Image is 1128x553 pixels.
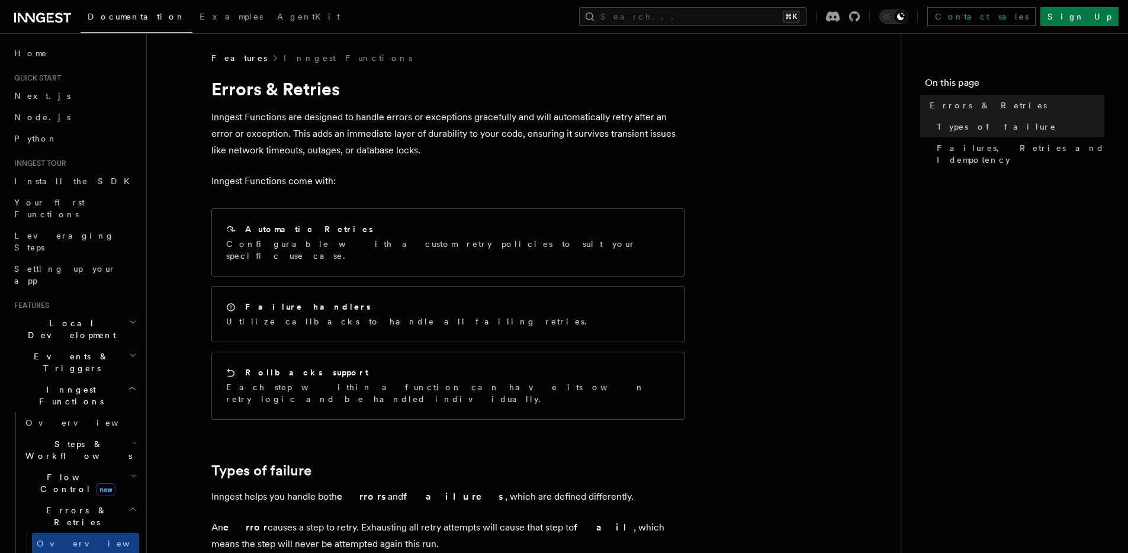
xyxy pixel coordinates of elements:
[9,107,139,128] a: Node.js
[930,99,1047,111] span: Errors & Retries
[14,134,57,143] span: Python
[277,12,340,21] span: AgentKit
[403,491,505,502] strong: failures
[211,519,685,552] p: An causes a step to retry. Exhausting all retry attempts will cause that step to , which means th...
[21,438,132,462] span: Steps & Workflows
[211,462,311,479] a: Types of failure
[9,192,139,225] a: Your first Functions
[9,225,139,258] a: Leveraging Steps
[223,522,268,533] strong: error
[21,467,139,500] button: Flow Controlnew
[1040,7,1119,26] a: Sign Up
[932,137,1104,171] a: Failures, Retries and Idempotency
[81,4,192,33] a: Documentation
[879,9,908,24] button: Toggle dark mode
[226,316,594,327] p: Utilize callbacks to handle all failing retries.
[9,346,139,379] button: Events & Triggers
[14,91,70,101] span: Next.js
[211,488,685,505] p: Inngest helps you handle both and , which are defined differently.
[21,412,139,433] a: Overview
[211,352,685,420] a: Rollbacks supportEach step within a function can have its own retry logic and be handled individu...
[88,12,185,21] span: Documentation
[211,109,685,159] p: Inngest Functions are designed to handle errors or exceptions gracefully and will automatically r...
[9,351,129,374] span: Events & Triggers
[9,379,139,412] button: Inngest Functions
[783,11,799,22] kbd: ⌘K
[9,43,139,64] a: Home
[9,258,139,291] a: Setting up your app
[211,173,685,189] p: Inngest Functions come with:
[270,4,347,32] a: AgentKit
[245,366,368,378] h2: Rollbacks support
[200,12,263,21] span: Examples
[14,264,116,285] span: Setting up your app
[21,433,139,467] button: Steps & Workflows
[9,301,49,310] span: Features
[579,7,806,26] button: Search...⌘K
[14,47,47,59] span: Home
[192,4,270,32] a: Examples
[9,85,139,107] a: Next.js
[21,471,130,495] span: Flow Control
[9,159,66,168] span: Inngest tour
[96,483,115,496] span: new
[937,142,1104,166] span: Failures, Retries and Idempotency
[226,381,670,405] p: Each step within a function can have its own retry logic and be handled individually.
[25,418,147,427] span: Overview
[925,95,1104,116] a: Errors & Retries
[9,317,129,341] span: Local Development
[14,231,114,252] span: Leveraging Steps
[284,52,412,64] a: Inngest Functions
[9,73,61,83] span: Quick start
[21,504,128,528] span: Errors & Retries
[37,539,159,548] span: Overview
[14,176,137,186] span: Install the SDK
[245,301,371,313] h2: Failure handlers
[927,7,1036,26] a: Contact sales
[9,171,139,192] a: Install the SDK
[21,500,139,533] button: Errors & Retries
[211,52,267,64] span: Features
[14,112,70,122] span: Node.js
[226,238,670,262] p: Configurable with a custom retry policies to suit your specific use case.
[211,208,685,276] a: Automatic RetriesConfigurable with a custom retry policies to suit your specific use case.
[574,522,634,533] strong: fail
[932,116,1104,137] a: Types of failure
[211,286,685,342] a: Failure handlersUtilize callbacks to handle all failing retries.
[9,384,128,407] span: Inngest Functions
[937,121,1056,133] span: Types of failure
[337,491,388,502] strong: errors
[9,128,139,149] a: Python
[14,198,85,219] span: Your first Functions
[211,78,685,99] h1: Errors & Retries
[245,223,373,235] h2: Automatic Retries
[9,313,139,346] button: Local Development
[925,76,1104,95] h4: On this page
